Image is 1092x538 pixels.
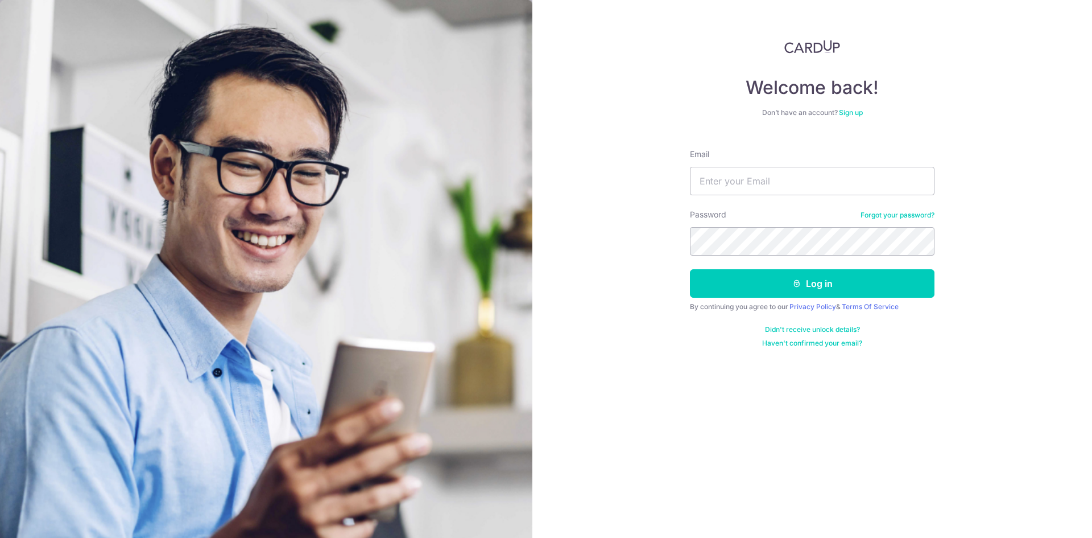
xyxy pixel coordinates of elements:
[690,76,934,99] h4: Welcome back!
[784,40,840,54] img: CardUp Logo
[690,167,934,195] input: Enter your Email
[789,302,836,311] a: Privacy Policy
[839,108,863,117] a: Sign up
[842,302,899,311] a: Terms Of Service
[690,209,726,220] label: Password
[690,149,709,160] label: Email
[690,269,934,298] button: Log in
[690,302,934,311] div: By continuing you agree to our &
[765,325,860,334] a: Didn't receive unlock details?
[861,211,934,220] a: Forgot your password?
[690,108,934,117] div: Don’t have an account?
[762,339,862,348] a: Haven't confirmed your email?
